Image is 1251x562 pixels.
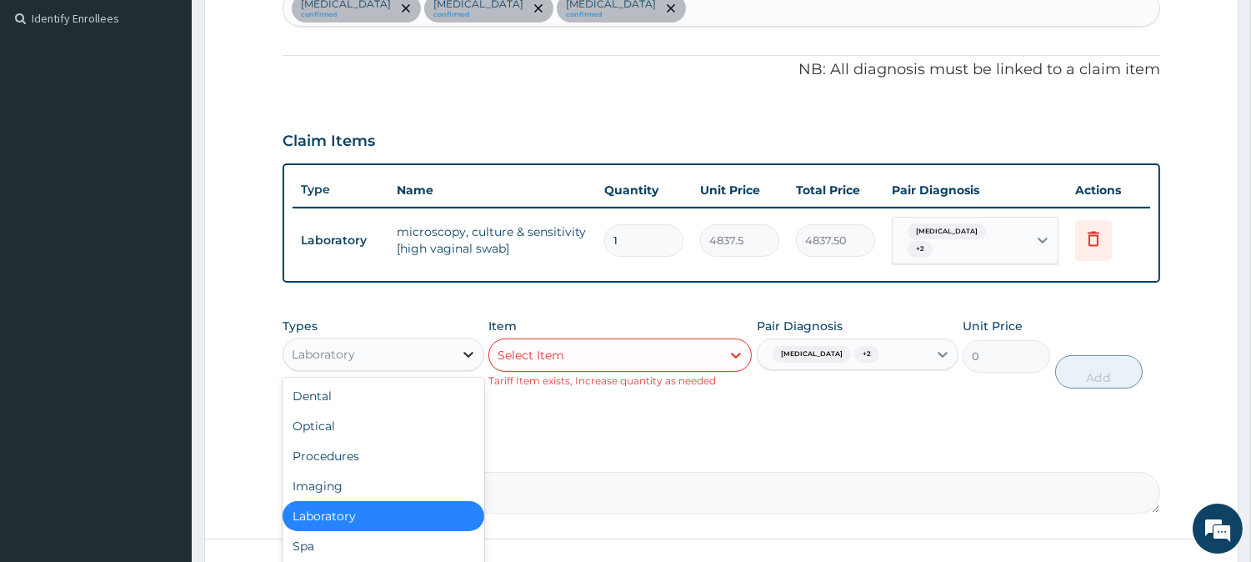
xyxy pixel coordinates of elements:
th: Total Price [788,173,883,207]
div: Select Item [498,347,564,364]
small: confirmed [566,11,656,19]
div: Laboratory [292,346,355,363]
th: Actions [1067,173,1150,207]
span: remove selection option [531,1,546,16]
div: Laboratory [283,501,484,531]
button: Add [1055,355,1143,389]
td: microscopy, culture & sensitivity [high vaginal swab] [388,215,596,265]
div: Optical [283,411,484,441]
img: d_794563401_company_1708531726252_794563401 [31,83,68,125]
label: Pair Diagnosis [757,318,843,334]
th: Pair Diagnosis [883,173,1067,207]
textarea: Type your message and hit 'Enter' [8,380,318,439]
label: Unit Price [963,318,1023,334]
td: Laboratory [293,225,388,256]
div: Procedures [283,441,484,471]
small: Tariff Item exists, Increase quantity as needed [488,374,716,387]
label: Types [283,319,318,334]
th: Unit Price [692,173,788,207]
span: remove selection option [398,1,413,16]
div: Dental [283,381,484,411]
span: [MEDICAL_DATA] [773,346,851,363]
small: confirmed [301,11,391,19]
div: Chat with us now [87,93,280,115]
h3: Claim Items [283,133,375,151]
p: NB: All diagnosis must be linked to a claim item [283,59,1160,81]
th: Quantity [596,173,692,207]
span: + 2 [854,346,879,363]
div: Minimize live chat window [273,8,313,48]
small: confirmed [433,11,523,19]
div: Imaging [283,471,484,501]
th: Name [388,173,596,207]
div: Spa [283,531,484,561]
span: We're online! [97,173,230,341]
th: Type [293,174,388,205]
span: [MEDICAL_DATA] [908,223,986,240]
label: Item [488,318,517,334]
span: + 2 [908,241,933,258]
label: Comment [283,449,1160,463]
span: remove selection option [663,1,678,16]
